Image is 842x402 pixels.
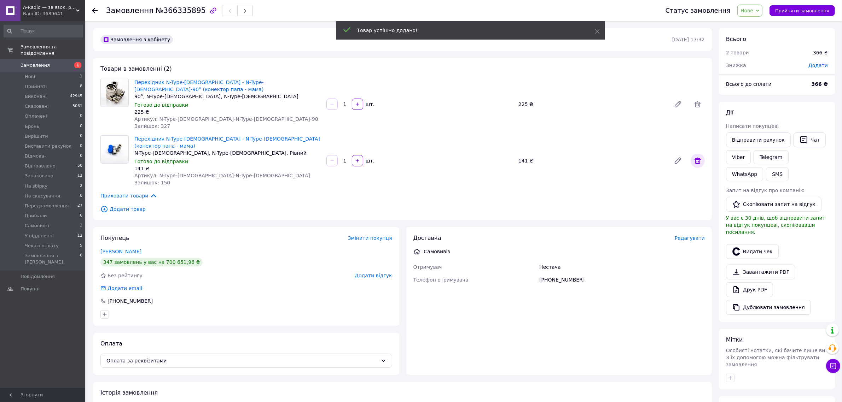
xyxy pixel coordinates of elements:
span: Готово до відправки [134,159,188,164]
span: 5 [80,243,82,249]
div: 225 ₴ [516,99,668,109]
span: Знижка [726,63,746,68]
div: Замовлення з кабінету [100,35,173,44]
span: Готово до відправки [134,102,188,108]
span: Передзамовлення [25,203,69,209]
span: Артикул: N-Type-[DEMOGRAPHIC_DATA]-N-Type-[DEMOGRAPHIC_DATA]-90 [134,116,318,122]
span: 0 [80,123,82,130]
span: 0 [80,143,82,149]
span: Оплата [100,340,122,347]
span: 0 [80,213,82,219]
span: 1 [74,62,81,68]
button: Дублювати замовлення [726,300,811,315]
span: Мітки [726,336,743,343]
span: Залишок: 327 [134,123,170,129]
a: Telegram [754,150,788,164]
span: Дії [726,109,733,116]
span: 2 товари [726,50,749,55]
span: Доставка [413,235,441,241]
span: Всього [726,36,746,42]
span: Всього до сплати [726,81,772,87]
a: WhatsApp [726,167,763,181]
span: Редагувати [675,235,705,241]
span: Залишок: 150 [134,180,170,185]
div: Нестача [538,261,706,273]
span: Нові [25,73,35,80]
span: Змінити покупця [348,235,392,241]
span: 5061 [72,103,82,110]
span: Написати покупцеві [726,123,779,129]
span: 0 [80,193,82,199]
span: Скасовані [25,103,49,110]
span: 2 [80,183,82,189]
span: Артикул: N-Type-[DEMOGRAPHIC_DATA]-N-Type-[DEMOGRAPHIC_DATA] [134,173,310,178]
span: Товари в замовленні (2) [100,65,172,72]
div: 141 ₴ [134,165,321,172]
button: Чат [794,132,826,147]
span: Історія замовлення [100,389,158,396]
span: Прийняті [25,83,47,90]
span: №366335895 [156,6,206,15]
span: Замовлення з [PERSON_NAME] [25,253,80,265]
span: 8 [80,83,82,90]
a: Друк PDF [726,282,773,297]
div: Товар успішно додано! [357,27,577,34]
a: Перехідник N-Type-[DEMOGRAPHIC_DATA] - N-Type-[DEMOGRAPHIC_DATA]-90° (конектор папа - мама) [134,79,264,92]
div: Додати email [107,285,143,292]
span: 0 [80,153,82,159]
div: [PHONE_NUMBER] [107,297,153,305]
span: Видалити [691,154,705,168]
div: Ваш ID: 3689641 [23,11,85,17]
span: Виставити рахунок [25,143,71,149]
div: Статус замовлення [666,7,731,14]
b: 366 ₴ [812,81,828,87]
span: Відмова- [25,153,46,159]
div: 225 ₴ [134,108,321,116]
span: У відділенні [25,233,54,239]
img: Перехідник N-Type-Male - N-Type-Female-90° (конектор папа - мама) [101,79,128,107]
span: Прийняти замовлення [775,8,829,13]
span: 50 [77,163,82,169]
span: Виконані [25,93,47,100]
div: Додати email [100,285,143,292]
span: Запит на відгук про компанію [726,188,805,193]
span: На збірку [25,183,47,189]
span: 2 [80,223,82,229]
span: Оплачені [25,113,47,119]
a: Завантажити PDF [726,265,795,279]
span: Додати товар [100,205,705,213]
span: Телефон отримувача [413,277,469,283]
span: 0 [80,253,82,265]
span: Замовлення та повідомлення [21,44,85,57]
span: Вирішити [25,133,48,140]
span: Нове [741,8,753,13]
span: У вас є 30 днів, щоб відправити запит на відгук покупцеві, скопіювавши посилання. [726,215,825,235]
span: A-Radio — зв'язок, радіо, електроніка [23,4,76,11]
div: Повернутися назад [92,7,98,14]
button: Чат з покупцем [826,359,840,373]
div: 347 замовлень у вас на 700 651,96 ₴ [100,258,203,266]
button: Відправити рахунок [726,132,791,147]
span: Самовивіз [25,223,49,229]
span: Приїхали [25,213,47,219]
div: [PHONE_NUMBER] [538,273,706,286]
a: Редагувати [671,97,685,111]
span: Особисті нотатки, які бачите лише ви. З їх допомогою можна фільтрувати замовлення [726,348,827,367]
span: Оплата за реквізитами [106,357,378,365]
div: шт. [364,101,375,108]
a: Перехідник N-Type-[DEMOGRAPHIC_DATA] - N-Type-[DEMOGRAPHIC_DATA] (конектор папа - мама) [134,136,320,149]
span: Бронь [25,123,39,130]
span: Додати [808,63,828,68]
span: 1 [80,73,82,80]
input: Пошук [4,25,83,37]
span: Повідомлення [21,273,55,280]
span: Без рейтингу [108,273,143,278]
span: Видалити [691,97,705,111]
span: Відправлено [25,163,56,169]
span: 27 [77,203,82,209]
div: N-Type-[DEMOGRAPHIC_DATA], N-Type-[DEMOGRAPHIC_DATA], Рівний [134,149,321,156]
span: Отримувач [413,264,442,270]
button: Видати чек [726,244,779,259]
div: 141 ₴ [516,156,668,166]
span: Запаковано [25,173,53,179]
